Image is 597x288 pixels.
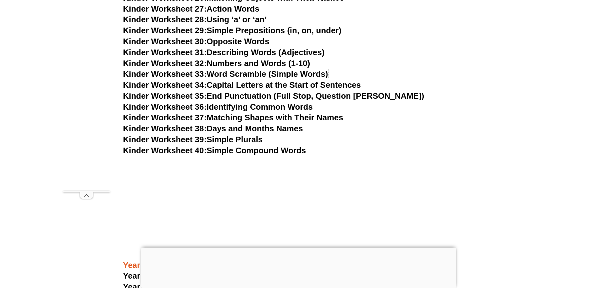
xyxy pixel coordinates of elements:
[123,59,310,68] a: Kinder Worksheet 32:Numbers and Words (1-10)
[123,26,207,35] span: Kinder Worksheet 29:
[123,26,342,35] a: Kinder Worksheet 29:Simple Prepositions (in, on, under)
[123,69,328,79] a: Kinder Worksheet 33:Word Scramble (Simple Words)
[123,146,306,155] a: Kinder Worksheet 40:Simple Compound Words
[123,124,207,133] span: Kinder Worksheet 38:
[123,80,207,90] span: Kinder Worksheet 34:
[493,217,597,288] iframe: Chat Widget
[123,271,330,280] a: Year 1 Comprehension Worksheet 1: Dinosaur's diary
[123,91,207,101] span: Kinder Worksheet 35:
[123,135,263,144] a: Kinder Worksheet 39:Simple Plurals
[123,146,207,155] span: Kinder Worksheet 40:
[123,91,424,101] a: Kinder Worksheet 35:End Punctuation (Full Stop, Question [PERSON_NAME])
[123,15,207,24] span: Kinder Worksheet 28:
[123,113,207,122] span: Kinder Worksheet 37:
[123,15,267,24] a: Kinder Worksheet 28:Using ‘a’ or ‘an’
[123,4,207,13] span: Kinder Worksheet 27:
[123,102,313,112] a: Kinder Worksheet 36:Identifying Common Words
[123,135,207,144] span: Kinder Worksheet 39:
[123,113,343,122] a: Kinder Worksheet 37:Matching Shapes with Their Names
[123,48,325,57] a: Kinder Worksheet 31:Describing Words (Adjectives)
[123,48,207,57] span: Kinder Worksheet 31:
[123,59,207,68] span: Kinder Worksheet 32:
[123,69,207,79] span: Kinder Worksheet 33:
[123,37,207,46] span: Kinder Worksheet 30:
[123,124,303,133] a: Kinder Worksheet 38:Days and Months Names
[63,14,110,191] iframe: Advertisement
[123,37,270,46] a: Kinder Worksheet 30:Opposite Words
[123,80,361,90] a: Kinder Worksheet 34:Capital Letters at the Start of Sentences
[123,260,474,271] h3: Year 1 English Worksheets
[123,102,207,112] span: Kinder Worksheet 36:
[141,248,456,286] iframe: Advertisement
[123,156,474,244] iframe: Advertisement
[123,4,259,13] a: Kinder Worksheet 27:Action Words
